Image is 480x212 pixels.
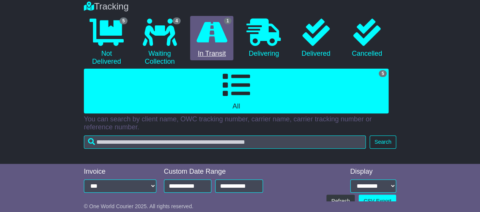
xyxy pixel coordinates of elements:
a: 5 Not Delivered [84,16,129,69]
div: Invoice [84,168,156,176]
a: 5 All [84,69,389,113]
a: CSV Export [359,195,396,208]
p: You can search by client name, OWC tracking number, carrier name, carrier tracking number or refe... [84,115,396,132]
div: Custom Date Range [164,168,263,176]
div: Display [350,168,396,176]
a: Cancelled [345,16,389,61]
a: 4 Waiting Collection [137,16,183,69]
a: Delivered [294,16,337,61]
span: 4 [173,17,181,24]
button: Search [370,135,396,149]
span: 5 [120,17,127,24]
div: Tracking [80,1,400,12]
span: © One World Courier 2025. All rights reserved. [84,203,194,209]
a: 1 In Transit [190,16,233,61]
span: 5 [379,70,387,77]
a: Delivering [241,16,286,61]
button: Refresh [326,195,355,208]
span: 1 [224,17,232,24]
